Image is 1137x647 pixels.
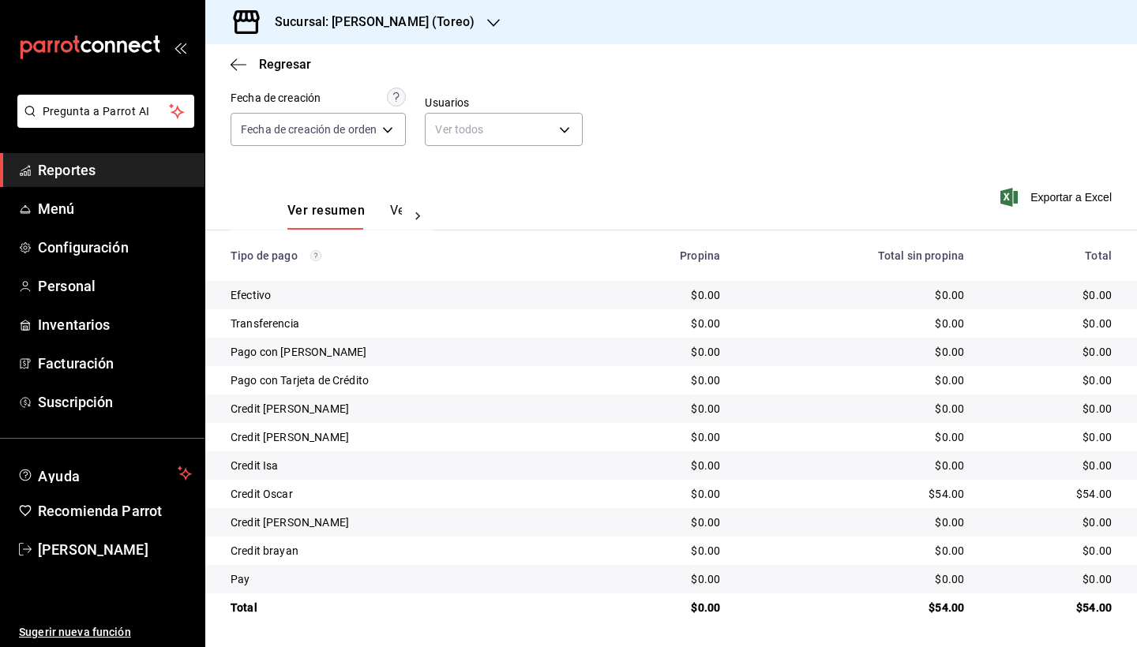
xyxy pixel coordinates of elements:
span: [PERSON_NAME] [38,539,192,560]
div: $0.00 [745,401,964,417]
div: $0.00 [989,401,1112,417]
div: $0.00 [989,372,1112,388]
div: $0.00 [602,600,720,615]
div: Total [231,600,577,615]
div: Credit [PERSON_NAME] [231,401,577,417]
button: Ver resumen [287,203,365,230]
label: Usuarios [425,97,582,108]
div: $0.00 [989,458,1112,473]
div: $0.00 [989,287,1112,303]
h3: Sucursal: [PERSON_NAME] (Toreo) [262,13,475,32]
div: $0.00 [989,514,1112,530]
div: $0.00 [745,458,964,473]
button: open_drawer_menu [174,41,186,54]
div: Fecha de creación [231,90,321,107]
div: Credit [PERSON_NAME] [231,429,577,445]
div: Credit Isa [231,458,577,473]
div: $0.00 [745,287,964,303]
div: $0.00 [602,571,720,587]
div: $0.00 [989,429,1112,445]
span: Suscripción [38,391,192,413]
div: Transferencia [231,316,577,331]
span: Recomienda Parrot [38,500,192,522]
button: Regresar [231,57,311,72]
div: Credit brayan [231,543,577,559]
span: Configuración [38,237,192,258]
div: $0.00 [602,429,720,445]
div: $0.00 [602,287,720,303]
button: Exportar a Excel [1004,188,1112,207]
div: $0.00 [745,514,964,530]
div: $0.00 [989,344,1112,360]
div: $0.00 [989,316,1112,331]
div: $0.00 [745,543,964,559]
div: Tipo de pago [231,249,577,262]
span: Fecha de creación de orden [241,122,377,137]
span: Inventarios [38,314,192,335]
span: Pregunta a Parrot AI [43,103,170,120]
div: $54.00 [989,600,1112,615]
button: Pregunta a Parrot AI [17,95,194,128]
div: $0.00 [602,401,720,417]
div: $0.00 [602,514,720,530]
div: $0.00 [602,543,720,559]
span: Reportes [38,159,192,181]
a: Pregunta a Parrot AI [11,114,194,131]
div: $54.00 [989,486,1112,502]
div: $0.00 [745,344,964,360]
span: Ayuda [38,464,171,483]
div: $0.00 [602,458,720,473]
div: $54.00 [745,600,964,615]
span: Personal [38,275,192,297]
svg: Los pagos realizados con Pay y otras terminales son montos brutos. [310,250,321,261]
span: Menú [38,198,192,219]
div: Pago con Tarjeta de Crédito [231,372,577,388]
div: Efectivo [231,287,577,303]
span: Regresar [259,57,311,72]
div: Ver todos [425,113,582,146]
div: Credit [PERSON_NAME] [231,514,577,530]
button: Ver pagos [390,203,449,230]
div: Pay [231,571,577,587]
div: $0.00 [745,372,964,388]
span: Facturación [38,353,192,374]
div: $0.00 [602,344,720,360]
div: Total sin propina [745,249,964,262]
span: Sugerir nueva función [19,624,192,641]
div: $0.00 [602,316,720,331]
div: $0.00 [745,316,964,331]
div: $54.00 [745,486,964,502]
div: Propina [602,249,720,262]
div: $0.00 [745,571,964,587]
div: $0.00 [989,543,1112,559]
div: Credit Oscar [231,486,577,502]
div: $0.00 [745,429,964,445]
div: Pago con [PERSON_NAME] [231,344,577,360]
div: Total [989,249,1112,262]
div: $0.00 [989,571,1112,587]
div: navigation tabs [287,203,402,230]
div: $0.00 [602,486,720,502]
div: $0.00 [602,372,720,388]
